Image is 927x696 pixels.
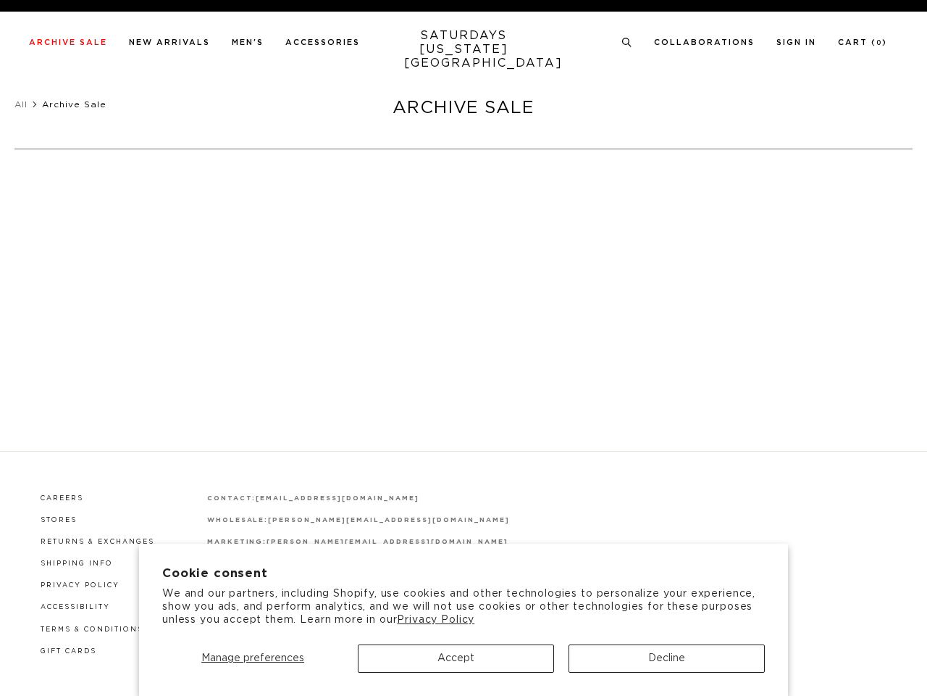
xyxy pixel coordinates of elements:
a: Accessibility [41,604,110,610]
span: Archive Sale [42,100,106,109]
strong: wholesale: [207,517,269,523]
a: Gift Cards [41,648,96,655]
a: [EMAIL_ADDRESS][DOMAIN_NAME] [256,495,419,502]
a: New Arrivals [129,38,210,46]
p: We and our partners, including Shopify, use cookies and other technologies to personalize your ex... [162,587,765,627]
a: Privacy Policy [397,615,474,625]
a: Collaborations [654,38,755,46]
button: Accept [358,645,554,673]
a: Terms & Conditions [41,626,143,633]
a: Stores [41,517,77,523]
a: Accessories [285,38,360,46]
a: [PERSON_NAME][EMAIL_ADDRESS][DOMAIN_NAME] [267,539,508,545]
a: All [14,100,28,109]
a: Shipping Info [41,560,113,567]
a: Men's [232,38,264,46]
a: [PERSON_NAME][EMAIL_ADDRESS][DOMAIN_NAME] [268,517,509,523]
span: Manage preferences [201,653,304,663]
a: Returns & Exchanges [41,539,154,545]
strong: contact: [207,495,256,502]
a: Cart (0) [838,38,887,46]
a: Careers [41,495,83,502]
button: Decline [569,645,765,673]
a: Archive Sale [29,38,107,46]
a: Sign In [776,38,816,46]
button: Manage preferences [162,645,343,673]
small: 0 [876,40,882,46]
a: SATURDAYS[US_STATE][GEOGRAPHIC_DATA] [404,29,524,70]
strong: marketing: [207,539,267,545]
h2: Cookie consent [162,567,765,581]
a: Privacy Policy [41,582,119,589]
